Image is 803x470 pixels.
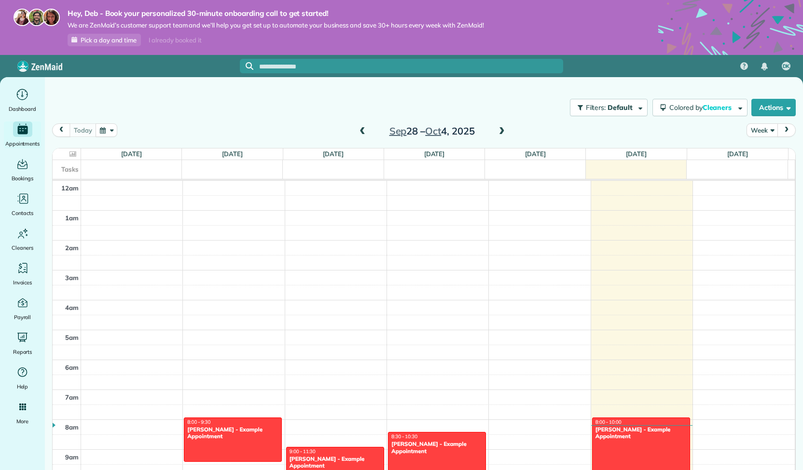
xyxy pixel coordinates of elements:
[372,126,492,136] h2: 28 – 4, 2025
[4,121,41,148] a: Appointments
[68,9,484,18] strong: Hey, Deb - Book your personalized 30-minute onboarding call to get started!
[652,99,748,116] button: Colored byCleaners
[52,123,70,136] button: prev
[65,393,79,401] span: 7am
[608,103,633,112] span: Default
[289,456,381,470] div: [PERSON_NAME] - Example Appointment
[65,244,79,252] span: 2am
[28,9,45,26] img: jorge-587dff0eeaa6aab1f244e6dc62b8924c3b6ad411094392a53c71c6c4a576187d.jpg
[65,304,79,311] span: 4am
[751,99,796,116] button: Actions
[42,9,60,26] img: michelle-19f622bdf1676172e81f8f8fba1fb50e276960ebfe0243fe18214015130c80e4.jpg
[754,56,775,77] div: Notifications
[65,363,79,371] span: 6am
[69,123,96,136] button: today
[121,150,142,158] a: [DATE]
[4,87,41,114] a: Dashboard
[570,99,648,116] button: Filters: Default
[565,99,648,116] a: Filters: Default
[65,423,79,431] span: 8am
[143,34,207,46] div: I already booked it
[246,62,253,70] svg: Focus search
[187,419,210,425] span: 8:00 - 9:30
[727,150,748,158] a: [DATE]
[4,260,41,287] a: Invoices
[12,208,33,218] span: Contacts
[68,21,484,29] span: We are ZenMaid’s customer support team and we’ll help you get set up to automate your business an...
[777,123,796,136] button: next
[4,226,41,253] a: Cleaners
[65,274,79,282] span: 3am
[4,295,41,322] a: Payroll
[669,103,735,112] span: Colored by
[222,150,243,158] a: [DATE]
[81,36,137,44] span: Pick a day and time
[733,55,803,77] nav: Main
[9,104,36,114] span: Dashboard
[626,150,647,158] a: [DATE]
[595,426,687,440] div: [PERSON_NAME] - Example Appointment
[747,123,778,136] button: Week
[389,125,407,137] span: Sep
[5,139,40,148] span: Appointments
[425,125,441,137] span: Oct
[65,334,79,341] span: 5am
[65,453,79,461] span: 9am
[586,103,606,112] span: Filters:
[525,150,546,158] a: [DATE]
[323,150,344,158] a: [DATE]
[12,243,33,253] span: Cleaners
[424,150,445,158] a: [DATE]
[391,433,417,440] span: 8:30 - 10:30
[4,156,41,183] a: Bookings
[187,426,279,440] div: [PERSON_NAME] - Example Appointment
[703,103,734,112] span: Cleaners
[14,9,31,26] img: maria-72a9807cf96188c08ef61303f053569d2e2a8a1cde33d635c8a3ac13582a053d.jpg
[16,416,28,426] span: More
[13,278,32,287] span: Invoices
[12,174,34,183] span: Bookings
[61,184,79,192] span: 12am
[4,330,41,357] a: Reports
[391,441,483,455] div: [PERSON_NAME] - Example Appointment
[14,312,31,322] span: Payroll
[290,448,316,455] span: 9:00 - 11:30
[4,364,41,391] a: Help
[13,347,32,357] span: Reports
[240,62,253,70] button: Focus search
[783,63,790,70] span: DK
[68,34,141,46] a: Pick a day and time
[61,165,79,173] span: Tasks
[4,191,41,218] a: Contacts
[17,382,28,391] span: Help
[65,214,79,222] span: 1am
[595,419,622,425] span: 8:00 - 10:00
